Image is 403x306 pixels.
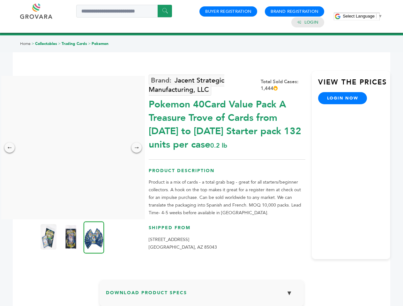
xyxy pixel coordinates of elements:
[149,75,224,96] a: Jacent Strategic Manufacturing, LLC
[41,224,56,250] img: Pokemon 40-Card Value Pack – A Treasure Trove of Cards from 1996 to 2024 - Starter pack! 132 unit...
[32,41,34,46] span: >
[149,95,305,151] div: Pokemon 40Card Value Pack A Treasure Trove of Cards from [DATE] to [DATE] Starter pack 132 units ...
[318,77,390,92] h3: View the Prices
[149,168,305,179] h3: Product Description
[149,236,305,251] p: [STREET_ADDRESS] [GEOGRAPHIC_DATA], AZ 85043
[271,9,318,14] a: Brand Registration
[4,142,15,153] div: ←
[318,92,367,104] a: login now
[149,225,305,236] h3: Shipped From
[35,41,57,46] a: Collectables
[88,41,91,46] span: >
[378,14,382,18] span: ▼
[62,41,87,46] a: Trading Cards
[261,78,305,92] div: Total Sold Cases: 1,444
[343,14,375,18] span: Select Language
[76,5,172,18] input: Search a product or brand...
[58,41,61,46] span: >
[149,178,305,217] p: Product is a mix of cards - a total grab bag - great for all starters/beginner collectors. A hook...
[343,14,382,18] a: Select Language​
[281,286,297,300] button: ▼
[20,41,31,46] a: Home
[84,221,104,253] img: Pokemon 40-Card Value Pack – A Treasure Trove of Cards from 1996 to 2024 - Starter pack! 132 unit...
[106,286,297,305] h3: Download Product Specs
[304,19,318,25] a: Login
[205,9,251,14] a: Buyer Registration
[131,142,142,153] div: →
[63,224,79,250] img: Pokemon 40-Card Value Pack – A Treasure Trove of Cards from 1996 to 2024 - Starter pack! 132 unit...
[92,41,108,46] a: Pokemon
[210,141,227,150] span: 0.2 lb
